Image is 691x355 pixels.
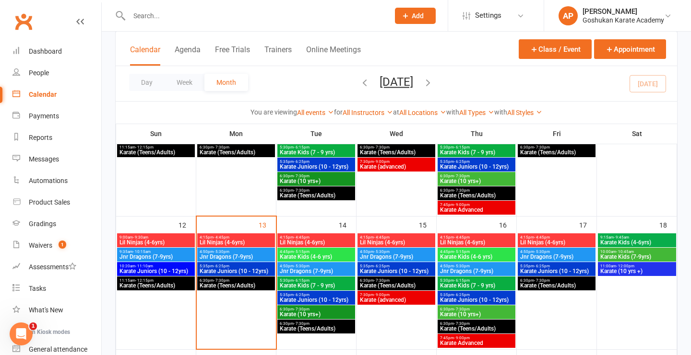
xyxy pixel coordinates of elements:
[534,145,550,149] span: - 7:30pm
[199,149,273,155] span: Karate (Teens/Adults)
[29,47,62,55] div: Dashboard
[12,192,101,213] a: Product Sales
[374,235,390,240] span: - 4:45pm
[520,235,594,240] span: 4:15pm
[440,278,513,283] span: 5:30pm
[29,69,49,77] div: People
[129,74,165,91] button: Day
[459,109,494,116] a: All Types
[440,264,513,268] span: 4:50pm
[279,268,353,274] span: Jnr Dragons (7-9yrs)
[440,188,513,193] span: 6:30pm
[250,108,297,116] strong: You are viewing
[440,340,513,346] span: Karate Advanced
[130,45,160,66] button: Calendar
[297,109,334,116] a: All events
[440,283,513,288] span: Karate Kids (7 - 9 yrs)
[279,283,353,288] span: Karate Kids (7 - 9 yrs)
[119,254,193,260] span: Jnr Dragons (7-9yrs)
[534,278,550,283] span: - 7:30pm
[29,263,76,271] div: Assessments
[475,5,501,26] span: Settings
[517,124,597,144] th: Fri
[440,297,513,303] span: Karate Juniors (10 - 12yrs)
[440,326,513,332] span: Karate (Teens/Adults)
[199,278,273,283] span: 6:30pm
[359,264,433,268] span: 5:35pm
[119,278,193,283] span: 11:15am
[135,145,154,149] span: - 12:15pm
[59,240,66,249] span: 1
[600,235,674,240] span: 9:15am
[579,217,596,232] div: 17
[419,217,436,232] div: 15
[294,293,310,297] span: - 6:25pm
[520,254,594,260] span: Jnr Dragons (7-9yrs)
[264,45,292,66] button: Trainers
[600,264,674,268] span: 11:00am
[29,345,87,353] div: General attendance
[359,283,433,288] span: Karate (Teens/Adults)
[306,45,361,66] button: Online Meetings
[359,268,433,274] span: Karate Juniors (10 - 12yrs)
[412,12,424,20] span: Add
[454,321,470,326] span: - 7:30pm
[520,283,594,288] span: Karate (Teens/Adults)
[29,285,46,292] div: Tasks
[175,45,201,66] button: Agenda
[454,160,470,164] span: - 6:25pm
[440,145,513,149] span: 5:30pm
[520,278,594,283] span: 6:30pm
[616,250,634,254] span: - 10:45am
[119,149,193,155] span: Karate (Teens/Adults)
[437,124,517,144] th: Thu
[215,45,250,66] button: Free Trials
[276,124,357,144] th: Tue
[279,264,353,268] span: 4:50pm
[659,217,677,232] div: 18
[440,336,513,340] span: 7:45pm
[520,145,594,149] span: 6:30pm
[29,322,37,330] span: 1
[135,278,154,283] span: - 12:15pm
[597,124,677,144] th: Sat
[359,164,433,170] span: Karate (advanced)
[440,149,513,155] span: Karate Kids (7 - 9 yrs)
[12,278,101,299] a: Tasks
[279,250,353,254] span: 4:45pm
[440,268,513,274] span: Jnr Dragons (7-9yrs)
[135,264,153,268] span: - 11:10am
[279,235,353,240] span: 4:15pm
[29,155,59,163] div: Messages
[454,307,470,311] span: - 7:30pm
[279,174,353,178] span: 6:30pm
[279,240,353,245] span: Lil Ninjas (4-6yrs)
[29,91,57,98] div: Calendar
[374,264,390,268] span: - 6:25pm
[454,174,470,178] span: - 7:30pm
[29,177,68,184] div: Automations
[279,293,353,297] span: 5:35pm
[359,278,433,283] span: 6:30pm
[440,203,513,207] span: 7:45pm
[454,250,470,254] span: - 5:15pm
[12,170,101,192] a: Automations
[616,264,634,268] span: - 12:00pm
[199,145,273,149] span: 6:30pm
[199,268,273,274] span: Karate Juniors (10 - 12yrs)
[12,149,101,170] a: Messages
[12,256,101,278] a: Assessments
[294,278,310,283] span: - 6:15pm
[534,250,550,254] span: - 5:30pm
[440,207,513,213] span: Karate Advanced
[374,278,390,283] span: - 7:30pm
[534,264,550,268] span: - 6:25pm
[29,134,52,141] div: Reports
[279,278,353,283] span: 5:30pm
[29,220,56,228] div: Gradings
[359,293,433,297] span: 7:30pm
[454,235,470,240] span: - 4:45pm
[119,235,193,240] span: 9:00am
[199,240,273,245] span: Lil Ninjas (4-6yrs)
[339,217,356,232] div: 14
